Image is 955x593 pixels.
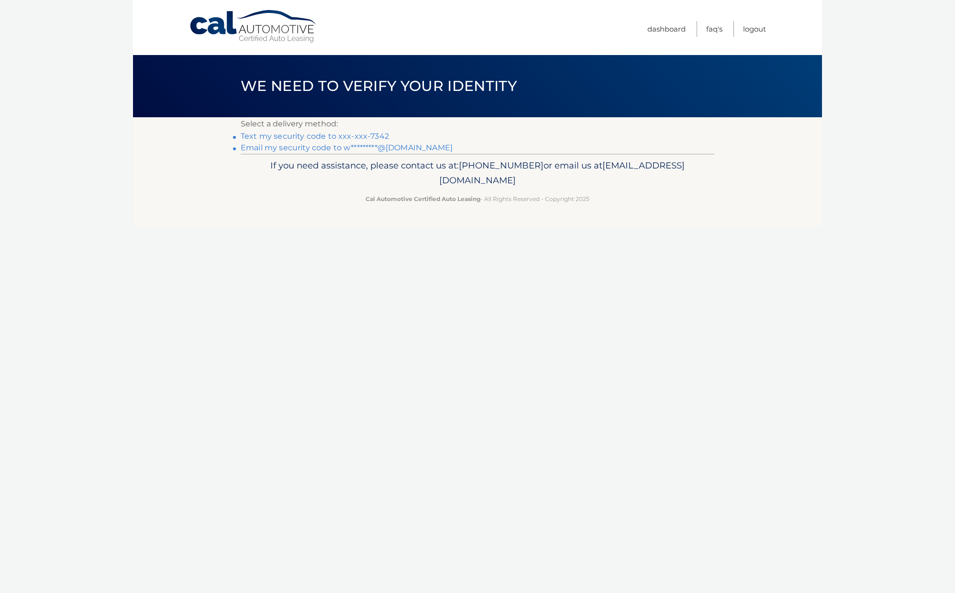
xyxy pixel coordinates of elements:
a: Cal Automotive [189,10,318,44]
span: We need to verify your identity [241,77,517,95]
a: Email my security code to w*********@[DOMAIN_NAME] [241,143,453,152]
p: - All Rights Reserved - Copyright 2025 [247,194,708,204]
p: If you need assistance, please contact us at: or email us at [247,158,708,189]
a: Logout [743,21,766,37]
a: FAQ's [706,21,722,37]
strong: Cal Automotive Certified Auto Leasing [366,195,480,202]
a: Dashboard [647,21,686,37]
p: Select a delivery method: [241,117,714,131]
a: Text my security code to xxx-xxx-7342 [241,132,389,141]
span: [PHONE_NUMBER] [459,160,544,171]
